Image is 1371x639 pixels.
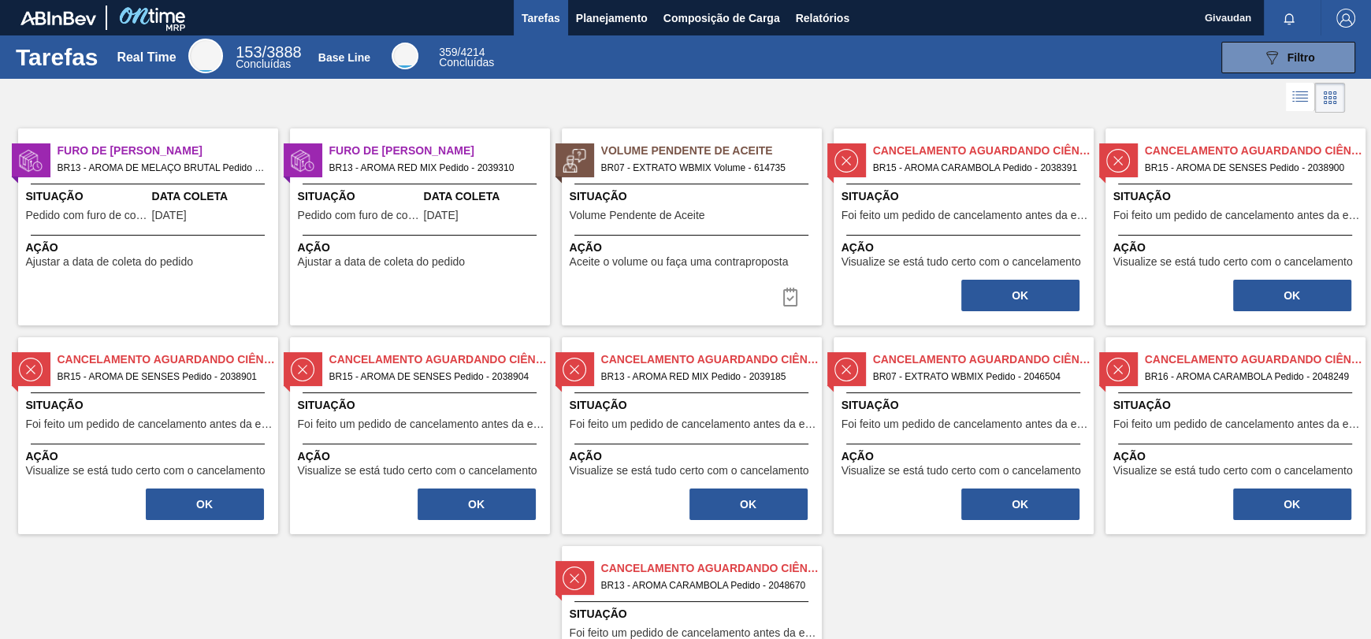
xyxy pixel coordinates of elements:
[329,143,550,159] span: Furo de Coleta
[291,358,314,381] img: status
[601,159,809,176] span: BR07 - EXTRATO WBMIX Volume - 614735
[298,397,546,414] span: Situação
[771,281,809,313] button: icon-task-complete
[26,256,194,268] span: Ajustar a data de coleta do pedido
[689,489,808,520] button: OK
[58,159,266,176] span: BR13 - AROMA DE MELAÇO BRUTAL Pedido - 2035997
[416,487,537,522] div: Completar tarefa: 30310640
[663,9,780,28] span: Composição de Carga
[58,351,278,368] span: Cancelamento aguardando ciência
[960,487,1081,522] div: Completar tarefa: 30310680
[781,288,800,306] img: icon-task-complete
[144,487,266,522] div: Completar tarefa: 30310639
[842,465,1081,477] span: Visualize se está tudo certo com o cancelamento
[570,606,818,622] span: Situação
[16,48,98,66] h1: Tarefas
[842,397,1090,414] span: Situação
[960,278,1081,313] div: Completar tarefa: 30310626
[329,368,537,385] span: BR15 - AROMA DE SENSES Pedido - 2038904
[961,280,1079,311] button: OK
[873,159,1081,176] span: BR15 - AROMA CARAMBOLA Pedido - 2038391
[834,149,858,173] img: status
[1233,489,1351,520] button: OK
[570,418,818,430] span: Foi feito um pedido de cancelamento antes da etapa de aguardando faturamento
[318,51,370,64] div: Base Line
[439,47,494,68] div: Base Line
[842,210,1090,221] span: Foi feito um pedido de cancelamento antes da etapa de aguardando faturamento
[424,188,546,205] span: Data Coleta
[1113,418,1362,430] span: Foi feito um pedido de cancelamento antes da etapa de aguardando faturamento
[439,46,457,58] span: 359
[298,465,537,477] span: Visualize se está tudo certo com o cancelamento
[291,149,314,173] img: status
[236,43,301,61] span: / 3888
[19,149,43,173] img: status
[439,46,485,58] span: / 4214
[58,368,266,385] span: BR15 - AROMA DE SENSES Pedido - 2038901
[570,397,818,414] span: Situação
[842,418,1090,430] span: Foi feito um pedido de cancelamento antes da etapa de aguardando faturamento
[1232,278,1353,313] div: Completar tarefa: 30310638
[1145,143,1365,159] span: Cancelamento aguardando ciência
[570,448,818,465] span: Ação
[1106,149,1130,173] img: status
[842,188,1090,205] span: Situação
[298,188,420,205] span: Situação
[1221,42,1355,73] button: Filtro
[19,358,43,381] img: status
[329,159,537,176] span: BR13 - AROMA RED MIX Pedido - 2039310
[1233,280,1351,311] button: OK
[601,560,822,577] span: Cancelamento aguardando ciência
[1106,358,1130,381] img: status
[570,240,818,256] span: Ação
[1113,210,1362,221] span: Foi feito um pedido de cancelamento antes da etapa de aguardando faturamento
[570,627,818,639] span: Foi feito um pedido de cancelamento antes da etapa de aguardando faturamento
[439,56,494,69] span: Concluídas
[58,143,278,159] span: Furo de Coleta
[522,9,560,28] span: Tarefas
[563,567,586,590] img: status
[842,448,1090,465] span: Ação
[1145,368,1353,385] span: BR16 - AROMA CARAMBOLA Pedido - 2048249
[601,368,809,385] span: BR13 - AROMA RED MIX Pedido - 2039185
[152,210,187,221] span: 30/09/2025
[392,43,418,69] div: Base Line
[570,465,809,477] span: Visualize se está tudo certo com o cancelamento
[1287,51,1315,64] span: Filtro
[873,143,1094,159] span: Cancelamento aguardando ciência
[424,210,459,221] span: 06/10/2025
[1264,7,1314,29] button: Notificações
[298,418,546,430] span: Foi feito um pedido de cancelamento antes da etapa de aguardando faturamento
[117,50,176,65] div: Real Time
[796,9,849,28] span: Relatórios
[601,143,822,159] span: Volume Pendente de Aceite
[298,256,466,268] span: Ajustar a data de coleta do pedido
[771,281,809,313] div: Completar tarefa: 30312819
[1113,448,1362,465] span: Ação
[26,465,266,477] span: Visualize se está tudo certo com o cancelamento
[152,188,274,205] span: Data Coleta
[563,358,586,381] img: status
[418,489,536,520] button: OK
[842,240,1090,256] span: Ação
[1113,397,1362,414] span: Situação
[576,9,648,28] span: Planejamento
[1113,188,1362,205] span: Situação
[1232,487,1353,522] div: Completar tarefa: 30310683
[26,188,148,205] span: Situação
[570,256,789,268] span: Aceite o volume ou faça uma contraproposta
[834,358,858,381] img: status
[329,351,550,368] span: Cancelamento aguardando ciência
[601,577,809,594] span: BR13 - AROMA CARAMBOLA Pedido - 2048670
[298,448,546,465] span: Ação
[1145,351,1365,368] span: Cancelamento aguardando ciência
[26,448,274,465] span: Ação
[563,149,586,173] img: status
[236,43,262,61] span: 153
[1113,240,1362,256] span: Ação
[26,210,148,221] span: Pedido com furo de coleta
[961,489,1079,520] button: OK
[298,240,546,256] span: Ação
[26,240,274,256] span: Ação
[26,418,274,430] span: Foi feito um pedido de cancelamento antes da etapa de aguardando faturamento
